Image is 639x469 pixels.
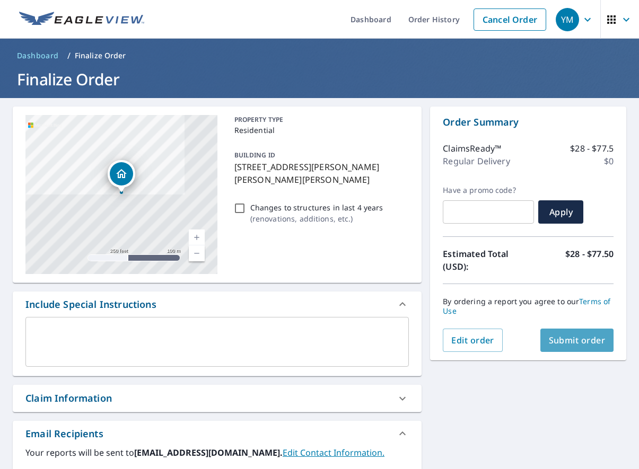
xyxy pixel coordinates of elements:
button: Apply [538,200,583,224]
a: EditContactInfo [283,447,384,458]
p: $0 [604,155,614,167]
div: Email Recipients [25,427,103,441]
p: Changes to structures in last 4 years [250,202,383,213]
label: Your reports will be sent to [25,446,409,459]
p: $28 - $77.5 [570,142,614,155]
h1: Finalize Order [13,68,626,90]
img: EV Logo [19,12,144,28]
span: Apply [547,206,575,218]
p: $28 - $77.50 [565,247,614,273]
p: ( renovations, additions, etc. ) [250,213,383,224]
p: By ordering a report you agree to our [443,297,614,316]
label: Have a promo code? [443,185,534,195]
p: Residential [234,125,405,136]
p: BUILDING ID [234,151,275,160]
p: Regular Delivery [443,155,510,167]
button: Submit order [540,329,614,352]
a: Current Level 17, Zoom Out [189,245,205,261]
div: Claim Information [25,391,112,405]
nav: breadcrumb [13,47,626,64]
b: [EMAIL_ADDRESS][DOMAIN_NAME]. [134,447,283,458]
p: Finalize Order [75,50,126,61]
div: Include Special Instructions [13,291,422,317]
button: Edit order [443,329,503,352]
p: Order Summary [443,115,614,129]
li: / [67,49,71,62]
div: Dropped pin, building 1, Residential property, 2027 Mary Ellen Dr Tallahassee, FL 32303 [108,160,135,193]
p: [STREET_ADDRESS][PERSON_NAME][PERSON_NAME][PERSON_NAME] [234,161,405,186]
span: Edit order [451,334,494,346]
a: Current Level 17, Zoom In [189,229,205,245]
a: Dashboard [13,47,63,64]
div: Email Recipients [13,421,422,446]
span: Dashboard [17,50,59,61]
a: Terms of Use [443,296,610,316]
div: Claim Information [13,385,422,412]
p: PROPERTY TYPE [234,115,405,125]
a: Cancel Order [474,8,546,31]
p: Estimated Total (USD): [443,247,528,273]
div: YM [556,8,579,31]
div: Include Special Instructions [25,297,156,312]
span: Submit order [549,334,606,346]
p: ClaimsReady™ [443,142,501,155]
